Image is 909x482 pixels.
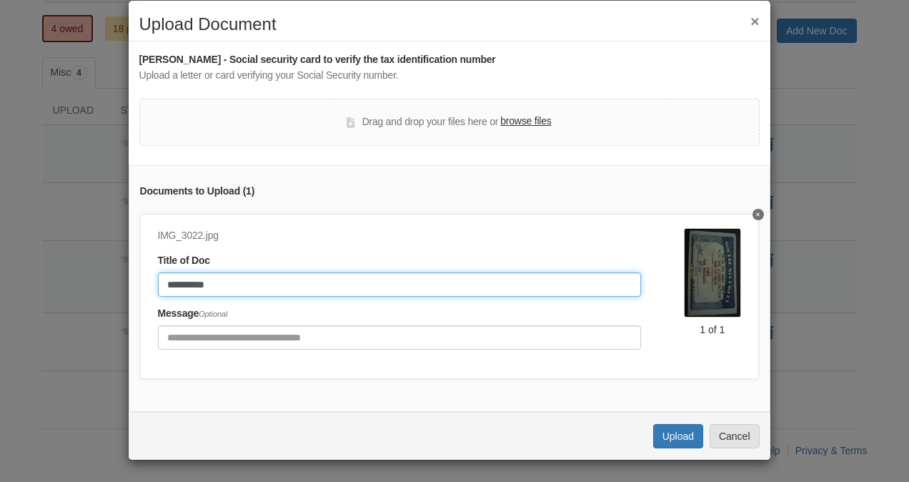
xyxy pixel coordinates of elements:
h2: Upload Document [139,15,760,34]
div: Documents to Upload ( 1 ) [140,184,759,200]
div: [PERSON_NAME] - Social security card to verify the tax identification number [139,52,760,68]
div: IMG_3022.jpg [158,228,642,244]
button: Upload [653,424,703,448]
input: Document Title [158,272,642,297]
button: × [750,14,759,29]
div: Drag and drop your files here or [347,114,551,131]
span: Optional [199,310,227,318]
label: Message [158,306,228,322]
div: 1 of 1 [684,323,740,337]
input: Include any comments on this document [158,325,642,350]
label: Title of Doc [158,253,210,269]
button: Delete Social YMN [752,209,764,220]
img: IMG_3022.jpg [684,228,740,318]
button: Cancel [710,424,760,448]
label: browse files [500,114,551,129]
div: Upload a letter or card verifying your Social Security number. [139,68,760,84]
